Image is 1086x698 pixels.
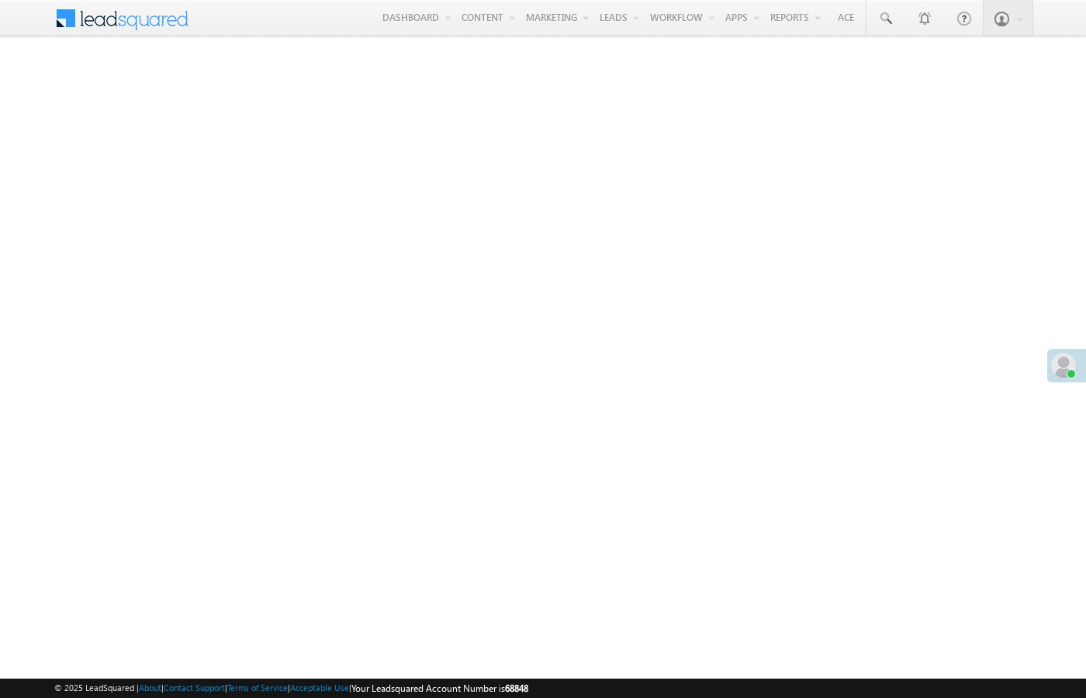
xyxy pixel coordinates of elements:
[290,682,349,693] a: Acceptable Use
[227,682,288,693] a: Terms of Service
[351,682,528,694] span: Your Leadsquared Account Number is
[505,682,528,694] span: 68848
[139,682,161,693] a: About
[54,681,528,696] span: © 2025 LeadSquared | | | | |
[164,682,225,693] a: Contact Support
